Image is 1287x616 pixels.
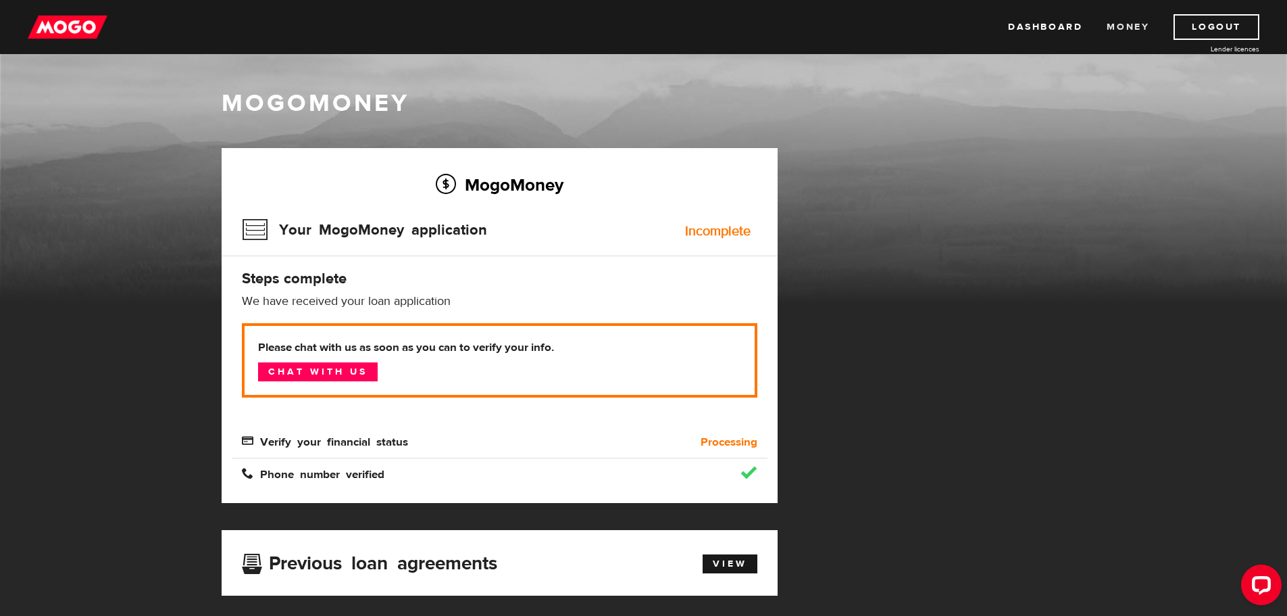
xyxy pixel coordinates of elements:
[1230,559,1287,616] iframe: LiveChat chat widget
[222,89,1066,118] h1: MogoMoney
[242,269,757,288] h4: Steps complete
[258,362,378,381] a: Chat with us
[242,467,384,479] span: Phone number verified
[242,170,757,199] h2: MogoMoney
[701,434,757,450] b: Processing
[242,212,487,247] h3: Your MogoMoney application
[1158,44,1259,54] a: Lender licences
[258,339,741,356] b: Please chat with us as soon as you can to verify your info.
[685,224,751,238] div: Incomplete
[1008,14,1082,40] a: Dashboard
[242,435,408,446] span: Verify your financial status
[703,554,757,573] a: View
[1107,14,1149,40] a: Money
[242,552,497,570] h3: Previous loan agreements
[28,14,107,40] img: mogo_logo-11ee424be714fa7cbb0f0f49df9e16ec.png
[242,293,757,310] p: We have received your loan application
[1174,14,1259,40] a: Logout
